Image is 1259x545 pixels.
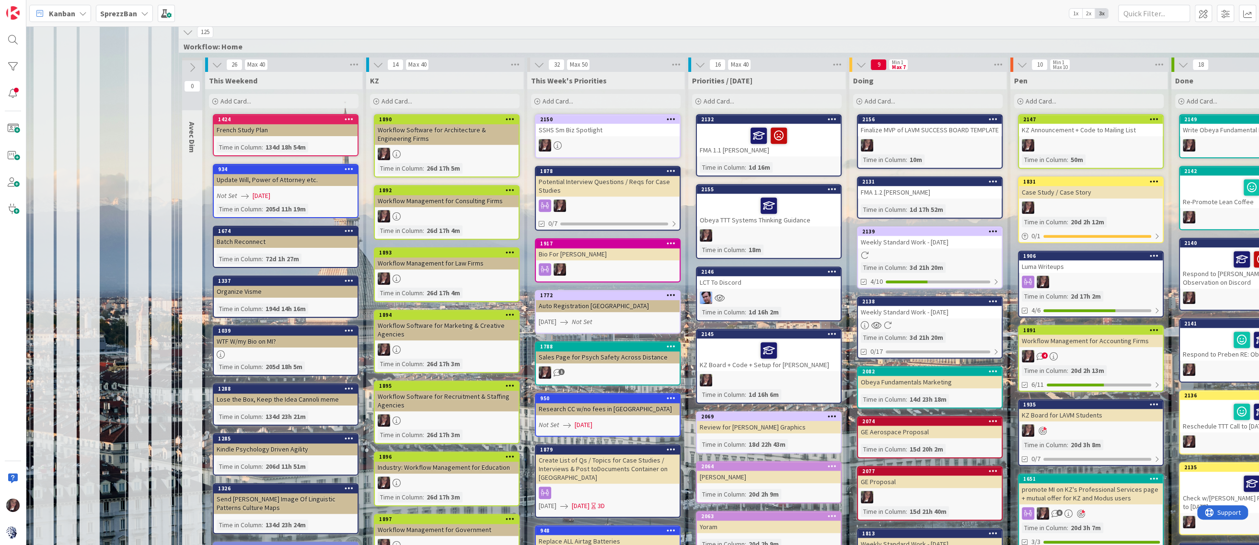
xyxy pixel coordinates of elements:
[375,452,519,461] div: 1896
[536,366,680,379] div: TD
[858,177,1002,198] div: 2131FMA 1.2 [PERSON_NAME]
[865,97,895,105] span: Add Card...
[214,115,358,124] div: 1424
[375,452,519,474] div: 1896Industry: Workflow Management for Education
[861,262,906,273] div: Time in Column
[370,76,379,85] span: KZ
[6,525,20,539] img: avatar
[536,526,680,535] div: 948
[375,272,519,285] div: TD
[378,476,390,489] img: TD
[697,412,841,433] div: 2069Review for [PERSON_NAME] Graphics
[1019,177,1163,198] div: 1831Case Study / Case Story
[746,162,773,173] div: 1d 16m
[375,210,519,222] div: TD
[536,394,680,403] div: 950
[1019,507,1163,520] div: TD
[214,434,358,443] div: 1285
[184,81,200,92] span: 0
[262,204,263,214] span: :
[263,204,308,214] div: 205d 11h 19m
[858,227,1002,236] div: 2139
[858,297,1002,306] div: 2138
[1037,276,1049,288] img: TD
[1069,9,1082,18] span: 1x
[378,225,423,236] div: Time in Column
[548,219,557,229] span: 0/7
[226,59,243,70] span: 26
[858,124,1002,136] div: Finalize MVP of LAVM SUCCESS BOARD TEMPLATE
[858,186,1002,198] div: FMA 1.2 [PERSON_NAME]
[858,467,1002,475] div: 2077
[214,227,358,235] div: 1674
[858,236,1002,248] div: Weekly Standard Work - [DATE]
[861,491,873,503] img: TD
[858,115,1002,136] div: 2156Finalize MVP of LAVM SUCCESS BOARD TEMPLATE
[536,342,680,363] div: 1788Sales Page for Psych Safety Across Distance
[745,307,746,317] span: :
[858,491,1002,503] div: TD
[375,257,519,269] div: Workflow Management for Law Firms
[20,1,44,13] span: Support
[217,254,262,264] div: Time in Column
[907,204,946,215] div: 1d 17h 52m
[424,225,462,236] div: 26d 17h 4m
[1019,115,1163,136] div: 2147KZ Announcement + Code to Mailing List
[536,291,680,300] div: 1772
[214,277,358,298] div: 1337Organize Visme
[697,185,841,226] div: 2155Obeya TTT Systems Thinking Guidance
[217,142,262,152] div: Time in Column
[1022,201,1034,214] img: TD
[701,116,841,123] div: 2132
[1019,252,1163,273] div: 1906Luma Writeups
[263,254,301,264] div: 72d 1h 27m
[1022,154,1067,165] div: Time in Column
[697,512,841,521] div: 2063
[217,204,262,214] div: Time in Column
[214,326,358,335] div: 1039
[746,307,781,317] div: 1d 16h 2m
[700,244,745,255] div: Time in Column
[906,154,907,165] span: :
[536,124,680,136] div: SSHS Sm Biz Spotlight
[1019,260,1163,273] div: Luma Writeups
[375,115,519,145] div: 1890Workflow Software for Architecture & Engineering Firms
[1019,424,1163,437] div: TD
[536,394,680,415] div: 950Research CC w/no fees in [GEOGRAPHIC_DATA]
[858,177,1002,186] div: 2131
[423,288,424,298] span: :
[1183,211,1195,223] img: TD
[1022,139,1034,151] img: TD
[1022,424,1034,437] img: TD
[858,139,1002,151] div: TD
[569,62,587,67] div: Max 50
[214,277,358,285] div: 1337
[423,225,424,236] span: :
[197,26,213,38] span: 125
[746,244,763,255] div: 18m
[217,191,237,200] i: Not Set
[6,6,20,20] img: Visit kanbanzone.com
[214,124,358,136] div: French Study Plan
[540,168,680,174] div: 1878
[700,229,712,242] img: TD
[214,235,358,248] div: Batch Reconnect
[214,165,358,174] div: 934
[1019,115,1163,124] div: 2147
[375,186,519,195] div: 1892
[697,291,841,304] div: JB
[375,148,519,160] div: TD
[375,248,519,257] div: 1893
[218,228,358,234] div: 1674
[536,263,680,276] div: TD
[536,139,680,151] div: TD
[862,228,1002,235] div: 2139
[861,154,906,165] div: Time in Column
[214,115,358,136] div: 1424French Study Plan
[861,139,873,151] img: TD
[858,115,1002,124] div: 2156
[262,254,263,264] span: :
[379,187,519,194] div: 1892
[858,297,1002,318] div: 2138Weekly Standard Work - [DATE]
[1052,60,1064,65] div: Min 1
